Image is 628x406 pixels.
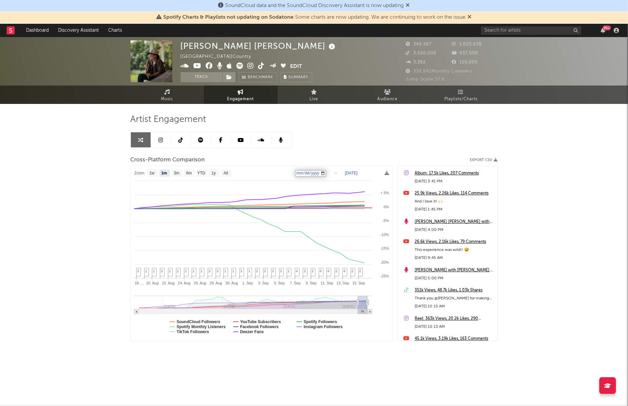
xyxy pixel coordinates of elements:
[177,269,179,273] span: 1
[225,3,404,8] span: SoundCloud data and the SoundCloud Discovery Assistant is now updating
[162,281,174,285] text: 22. Aug
[415,294,494,302] div: Thank you @[PERSON_NAME] for making my night, and thank you Baton Rouge y’all were awesome❤️ #mad...
[415,197,494,206] div: And I love it! 🙌🏻
[193,269,195,273] span: 1
[209,269,211,273] span: 3
[161,269,163,273] span: 3
[103,24,127,37] a: Charts
[149,171,155,176] text: 1w
[415,169,494,177] a: Album: 17.5k Likes, 207 Comments
[415,274,494,282] div: [DATE] 5:00 PM
[240,324,279,329] text: Facebook Followers
[153,269,155,273] span: 1
[345,171,358,175] text: [DATE]
[248,269,250,273] span: 1
[415,177,494,185] div: [DATE] 3:41 PM
[336,269,338,273] span: 2
[194,281,206,285] text: 26. Aug
[274,281,284,285] text: 5. Sep
[178,281,190,285] text: 24. Aug
[181,40,337,51] div: [PERSON_NAME] [PERSON_NAME]
[209,281,222,285] text: 28. Aug
[415,218,494,226] a: [PERSON_NAME] [PERSON_NAME] with [PERSON_NAME] at The [GEOGRAPHIC_DATA] Oxford ([DATE])
[240,269,242,273] span: 3
[248,74,273,82] span: Benchmark
[380,246,389,250] text: -15%
[328,269,330,273] span: 4
[415,189,494,197] a: 25.9k Views, 2.26k Likes, 114 Comments
[415,335,494,343] a: 45.1k Views, 3.19k Likes, 163 Comments
[481,26,581,35] input: Search for artists
[415,238,494,246] a: 26.6k Views, 2.16k Likes, 79 Comments
[204,86,277,104] a: Engagement
[197,171,205,176] text: YTD
[240,319,281,324] text: YouTube Subscribers
[384,205,389,209] text: 0%
[272,269,274,273] span: 3
[169,269,171,273] span: 1
[415,323,494,331] div: [DATE] 10:13 AM
[415,206,494,214] div: [DATE] 1:45 PM
[336,281,349,285] text: 13. Sep
[232,269,234,273] span: 1
[352,269,354,273] span: 2
[312,269,314,273] span: 2
[406,51,437,55] span: 3,500,000
[380,191,389,195] text: + 5%
[415,266,494,274] a: [PERSON_NAME] with [PERSON_NAME] [PERSON_NAME] at [PERSON_NAME][GEOGRAPHIC_DATA] ([DATE])
[320,269,322,273] span: 4
[277,86,351,104] a: Live
[21,24,53,37] a: Dashboard
[452,42,482,46] span: 1,020,638
[380,260,389,264] text: -20%
[296,269,298,273] span: 4
[223,171,228,176] text: All
[256,269,258,273] span: 2
[177,324,226,329] text: Spotify Monthly Listeners
[242,281,253,285] text: 1. Sep
[415,286,494,294] a: 351k Views, 48.7k Likes, 1.03k Shares
[137,269,139,273] span: 3
[382,219,389,223] text: -5%
[217,269,219,273] span: 3
[288,269,290,273] span: 1
[290,281,300,285] text: 7. Sep
[406,42,432,46] span: 346,567
[161,171,167,176] text: 1m
[201,269,203,273] span: 1
[344,269,346,273] span: 4
[305,281,316,285] text: 9. Sep
[303,319,337,324] text: Spotify Followers
[603,25,611,30] div: 99 +
[452,60,478,64] span: 105,000
[321,281,333,285] text: 11. Sep
[185,269,187,273] span: 1
[601,28,605,33] button: 99+
[164,15,294,20] span: Spotify Charts & Playlists not updating on Sodatone
[290,62,302,71] button: Edit
[359,269,361,273] span: 2
[352,281,365,285] text: 15. Sep
[225,281,238,285] text: 30. Aug
[186,171,192,176] text: 6m
[377,95,398,103] span: Audience
[181,53,259,61] div: [GEOGRAPHIC_DATA] | Country
[415,315,494,323] a: Reel: 363k Views, 20.2k Likes, 290 Comments
[134,171,145,176] text: Zoom
[224,269,226,273] span: 1
[239,72,277,82] a: Benchmark
[131,116,206,124] span: Artist Engagement
[406,60,426,64] span: 3,382
[211,171,216,176] text: 1y
[470,158,498,162] button: Export CSV
[406,77,445,82] span: Jump Score: 57.6
[240,329,264,334] text: Deezer Fans
[304,269,306,273] span: 3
